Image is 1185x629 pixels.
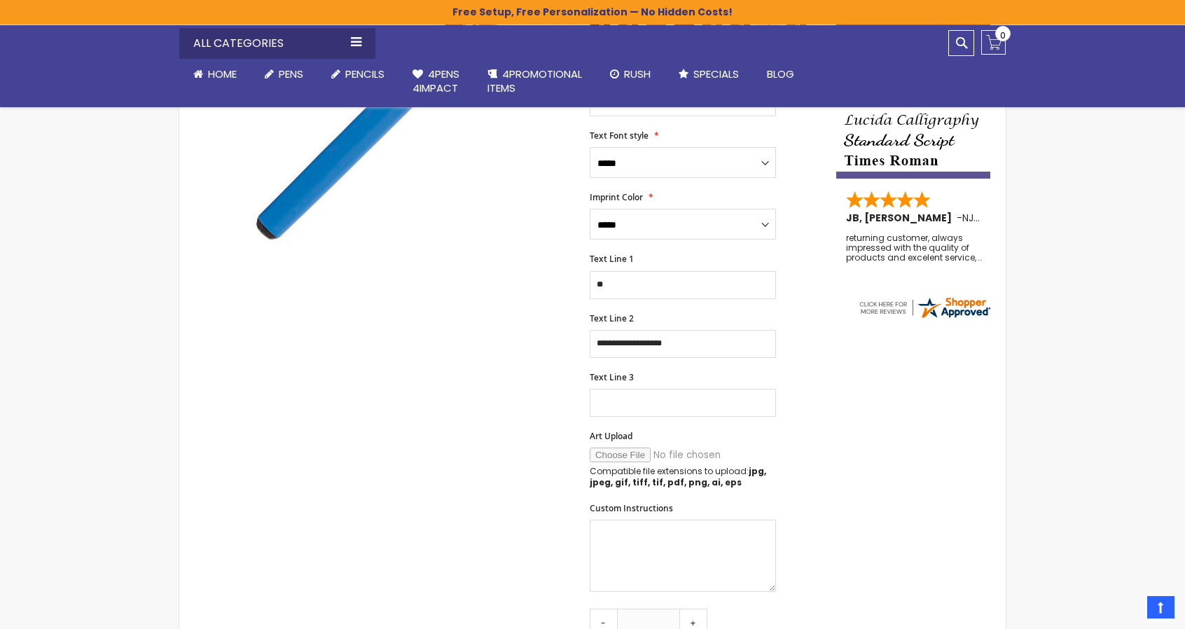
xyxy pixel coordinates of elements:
[590,371,634,383] span: Text Line 3
[846,233,982,263] div: returning customer, always impressed with the quality of products and excelent service, will retu...
[693,67,739,81] span: Specials
[836,43,990,179] img: font-personalization-examples
[251,59,317,90] a: Pens
[317,59,399,90] a: Pencils
[399,59,473,104] a: 4Pens4impact
[590,430,632,442] span: Art Upload
[590,312,634,324] span: Text Line 2
[590,253,634,265] span: Text Line 1
[590,502,673,514] span: Custom Instructions
[590,130,649,141] span: Text Font style
[857,311,992,323] a: 4pens.com certificate URL
[1000,29,1006,42] span: 0
[179,59,251,90] a: Home
[590,191,643,203] span: Imprint Color
[345,67,384,81] span: Pencils
[846,211,957,225] span: JB, [PERSON_NAME]
[279,67,303,81] span: Pens
[857,295,992,320] img: 4pens.com widget logo
[753,59,808,90] a: Blog
[665,59,753,90] a: Specials
[596,59,665,90] a: Rush
[981,30,1006,55] a: 0
[767,67,794,81] span: Blog
[413,67,459,95] span: 4Pens 4impact
[487,67,582,95] span: 4PROMOTIONAL ITEMS
[624,67,651,81] span: Rush
[957,211,1079,225] span: - ,
[473,59,596,104] a: 4PROMOTIONALITEMS
[590,466,776,488] p: Compatible file extensions to upload:
[962,211,980,225] span: NJ
[208,67,237,81] span: Home
[179,28,375,59] div: All Categories
[590,465,766,488] strong: jpg, jpeg, gif, tiff, tif, pdf, png, ai, eps
[1069,591,1185,629] iframe: Google Customer Reviews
